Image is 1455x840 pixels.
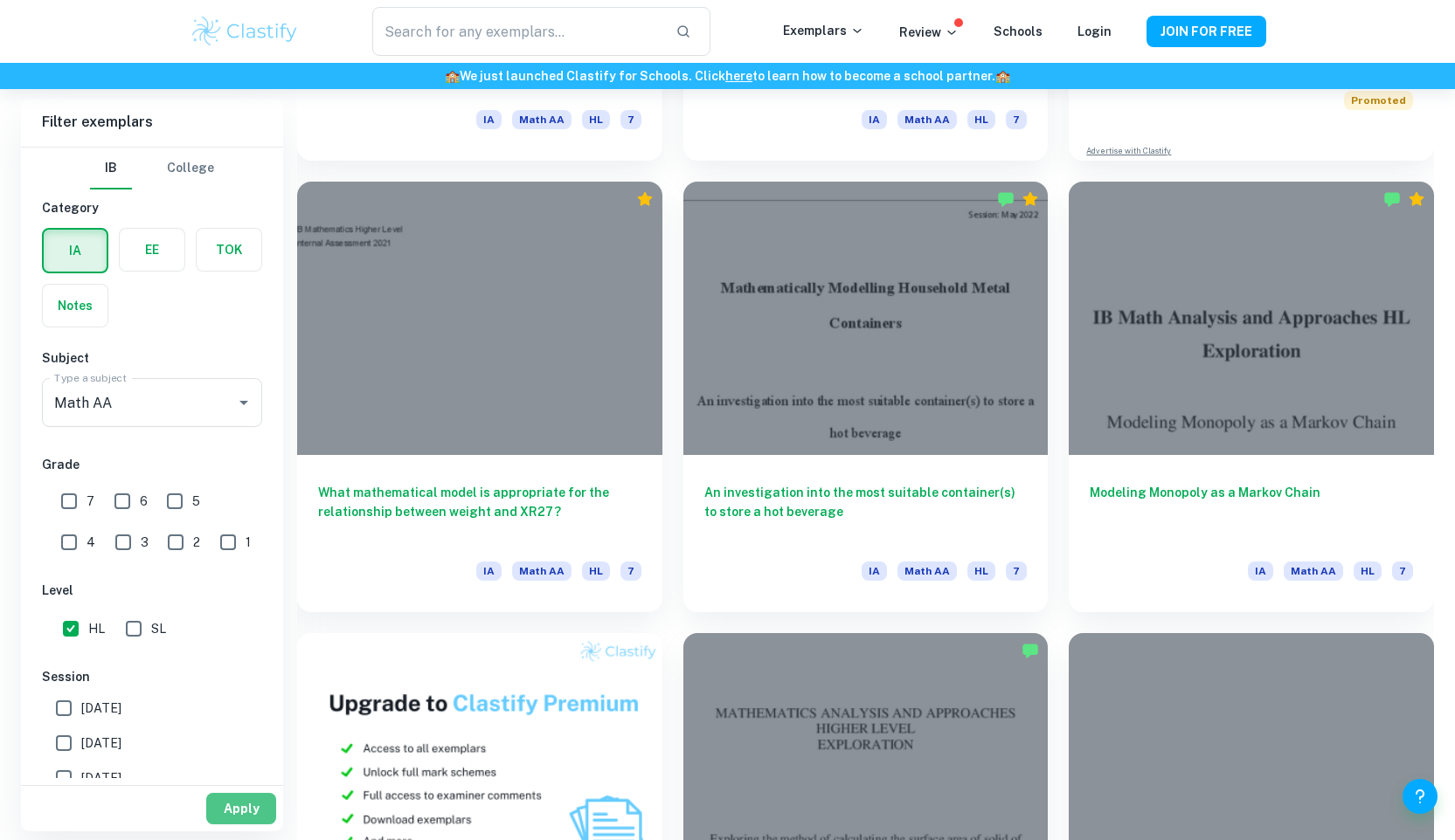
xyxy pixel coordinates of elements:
[997,190,1015,208] img: Marked
[141,533,149,552] span: 3
[90,148,214,189] div: Filter type choice
[967,561,995,581] span: HL
[897,110,957,129] span: Math AA
[620,110,641,129] span: 7
[725,69,752,83] a: here
[1403,779,1438,814] button: Help and Feedback
[372,7,661,56] input: Search for any exemplars...
[636,190,654,208] div: Premium
[1392,561,1413,581] span: 7
[42,455,262,474] h6: Grade
[167,148,214,189] button: College
[120,229,184,271] button: EE
[476,110,502,129] span: IA
[1354,561,1382,581] span: HL
[232,390,256,415] button: Open
[54,370,127,385] label: Type a subject
[81,699,121,718] span: [DATE]
[967,110,995,129] span: HL
[192,492,200,511] span: 5
[318,483,641,540] h6: What mathematical model is appropriate for the relationship between weight and XR27?
[704,483,1028,540] h6: An investigation into the most suitable container(s) to store a hot beverage
[1383,190,1401,208] img: Marked
[620,561,641,581] span: 7
[193,533,200,552] span: 2
[90,148,132,189] button: IB
[582,561,610,581] span: HL
[582,110,610,129] span: HL
[862,110,887,129] span: IA
[1090,483,1413,540] h6: Modeling Monopoly as a Markov Chain
[683,182,1049,612] a: An investigation into the most suitable container(s) to store a hot beverageIAMath AAHL7
[42,198,262,217] h6: Category
[1248,561,1273,581] span: IA
[140,492,148,511] span: 6
[1069,182,1434,612] a: Modeling Monopoly as a Markov ChainIAMath AAHL7
[42,348,262,368] h6: Subject
[88,619,105,638] span: HL
[1284,561,1343,581] span: Math AA
[42,581,262,600] h6: Level
[1022,190,1039,208] div: Premium
[1006,561,1027,581] span: 7
[42,667,262,686] h6: Session
[297,182,662,612] a: What mathematical model is appropriate for the relationship between weight and XR27?IAMath AAHL7
[206,793,276,824] button: Apply
[81,768,121,788] span: [DATE]
[899,23,959,42] p: Review
[995,69,1010,83] span: 🏫
[3,66,1452,86] h6: We just launched Clastify for Schools. Click to learn how to become a school partner.
[862,561,887,581] span: IA
[87,533,95,552] span: 4
[1077,24,1112,38] a: Login
[512,110,572,129] span: Math AA
[197,229,261,271] button: TOK
[445,69,460,83] span: 🏫
[81,733,121,753] span: [DATE]
[190,14,301,49] img: Clastify logo
[44,230,107,272] button: IA
[246,533,251,552] span: 1
[994,24,1043,38] a: Schools
[87,492,94,511] span: 7
[43,285,107,327] button: Notes
[1147,16,1266,47] button: JOIN FOR FREE
[21,98,283,147] h6: Filter exemplars
[1086,145,1171,157] a: Advertise with Clastify
[476,561,502,581] span: IA
[1344,91,1413,110] span: Promoted
[1022,642,1039,659] img: Marked
[512,561,572,581] span: Math AA
[783,21,864,40] p: Exemplars
[151,619,166,638] span: SL
[1408,190,1425,208] div: Premium
[1006,110,1027,129] span: 7
[897,561,957,581] span: Math AA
